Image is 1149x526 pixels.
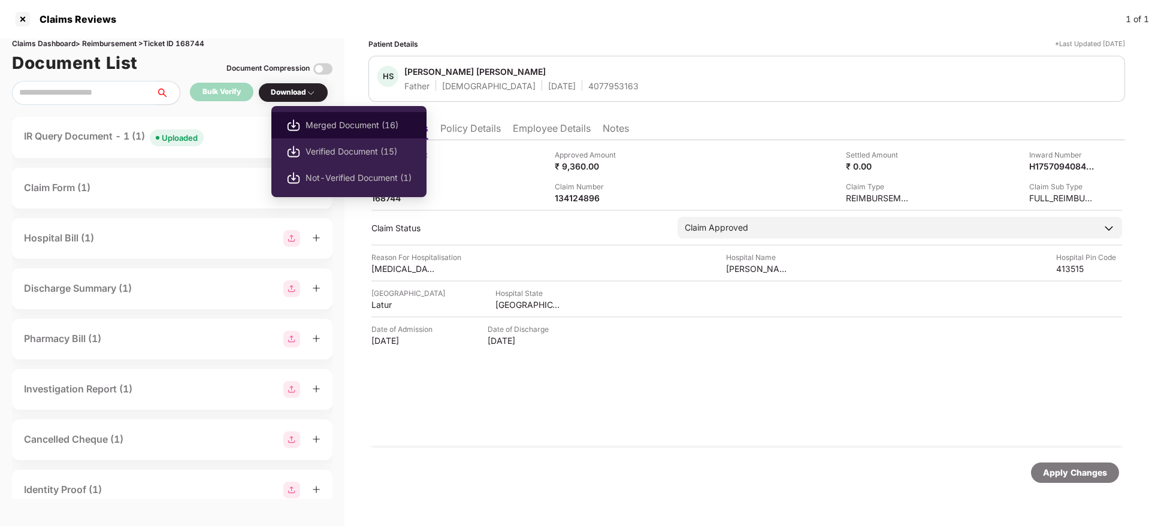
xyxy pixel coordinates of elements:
[1056,252,1122,263] div: Hospital Pin Code
[377,66,398,87] div: HS
[1043,466,1107,479] div: Apply Changes
[726,252,792,263] div: Hospital Name
[24,482,102,497] div: Identity Proof (1)
[371,252,461,263] div: Reason For Hospitalisation
[548,80,576,92] div: [DATE]
[588,80,639,92] div: 4077953163
[12,50,138,76] h1: Document List
[271,87,316,98] div: Download
[312,334,320,343] span: plus
[371,222,666,234] div: Claim Status
[312,435,320,443] span: plus
[24,331,101,346] div: Pharmacy Bill (1)
[603,122,629,140] li: Notes
[1029,181,1095,192] div: Claim Sub Type
[555,149,621,161] div: Approved Amount
[306,119,412,132] span: Merged Document (16)
[283,331,300,347] img: svg+xml;base64,PHN2ZyBpZD0iR3JvdXBfMjg4MTMiIGRhdGEtbmFtZT0iR3JvdXAgMjg4MTMiIHhtbG5zPSJodHRwOi8vd3...
[440,122,501,140] li: Policy Details
[1029,192,1095,204] div: FULL_REIMBURSEMENT
[555,161,621,172] div: ₹ 9,360.00
[312,385,320,393] span: plus
[283,431,300,448] img: svg+xml;base64,PHN2ZyBpZD0iR3JvdXBfMjg4MTMiIGRhdGEtbmFtZT0iR3JvdXAgMjg4MTMiIHhtbG5zPSJodHRwOi8vd3...
[313,59,332,78] img: svg+xml;base64,PHN2ZyBpZD0iVG9nZ2xlLTMyeDMyIiB4bWxucz0iaHR0cDovL3d3dy53My5vcmcvMjAwMC9zdmciIHdpZH...
[1056,263,1122,274] div: 413515
[404,80,430,92] div: Father
[1029,149,1095,161] div: Inward Number
[1055,38,1125,50] div: *Last Updated [DATE]
[286,171,301,185] img: svg+xml;base64,PHN2ZyBpZD0iRG93bmxvYWQtMjB4MjAiIHhtbG5zPSJodHRwOi8vd3d3LnczLm9yZy8yMDAwL3N2ZyIgd2...
[495,299,561,310] div: [GEOGRAPHIC_DATA]
[283,280,300,297] img: svg+xml;base64,PHN2ZyBpZD0iR3JvdXBfMjg4MTMiIGRhdGEtbmFtZT0iR3JvdXAgMjg4MTMiIHhtbG5zPSJodHRwOi8vd3...
[286,144,301,159] img: svg+xml;base64,PHN2ZyBpZD0iRG93bmxvYWQtMjB4MjAiIHhtbG5zPSJodHRwOi8vd3d3LnczLm9yZy8yMDAwL3N2ZyIgd2...
[488,324,554,335] div: Date of Discharge
[155,81,180,105] button: search
[312,284,320,292] span: plus
[306,88,316,98] img: svg+xml;base64,PHN2ZyBpZD0iRHJvcGRvd24tMzJ4MzIiIHhtbG5zPSJodHRwOi8vd3d3LnczLm9yZy8yMDAwL3N2ZyIgd2...
[283,381,300,398] img: svg+xml;base64,PHN2ZyBpZD0iR3JvdXBfMjg4MTMiIGRhdGEtbmFtZT0iR3JvdXAgMjg4MTMiIHhtbG5zPSJodHRwOi8vd3...
[685,221,748,234] div: Claim Approved
[32,13,116,25] div: Claims Reviews
[371,335,437,346] div: [DATE]
[371,299,437,310] div: Latur
[306,145,412,158] span: Verified Document (15)
[513,122,591,140] li: Employee Details
[404,66,546,77] div: [PERSON_NAME] [PERSON_NAME]
[1103,222,1115,234] img: downArrowIcon
[488,335,554,346] div: [DATE]
[24,281,132,296] div: Discharge Summary (1)
[371,263,437,274] div: [MEDICAL_DATA]
[286,118,301,132] img: svg+xml;base64,PHN2ZyBpZD0iRG93bmxvYWQtMjB4MjAiIHhtbG5zPSJodHRwOi8vd3d3LnczLm9yZy8yMDAwL3N2ZyIgd2...
[24,231,94,246] div: Hospital Bill (1)
[1126,13,1149,26] div: 1 of 1
[371,288,445,299] div: [GEOGRAPHIC_DATA]
[312,234,320,242] span: plus
[555,181,621,192] div: Claim Number
[846,181,912,192] div: Claim Type
[846,192,912,204] div: REIMBURSEMENT
[283,482,300,498] img: svg+xml;base64,PHN2ZyBpZD0iR3JvdXBfMjg4MTMiIGRhdGEtbmFtZT0iR3JvdXAgMjg4MTMiIHhtbG5zPSJodHRwOi8vd3...
[155,88,180,98] span: search
[24,432,123,447] div: Cancelled Cheque (1)
[371,324,437,335] div: Date of Admission
[1029,161,1095,172] div: H17570940841901149
[555,192,621,204] div: 134124896
[24,180,90,195] div: Claim Form (1)
[442,80,536,92] div: [DEMOGRAPHIC_DATA]
[202,86,241,98] div: Bulk Verify
[312,485,320,494] span: plus
[162,132,198,144] div: Uploaded
[24,382,132,397] div: Investigation Report (1)
[846,149,912,161] div: Settled Amount
[283,230,300,247] img: svg+xml;base64,PHN2ZyBpZD0iR3JvdXBfMjg4MTMiIGRhdGEtbmFtZT0iR3JvdXAgMjg4MTMiIHhtbG5zPSJodHRwOi8vd3...
[12,38,332,50] div: Claims Dashboard > Reimbursement > Ticket ID 168744
[726,263,792,274] div: [PERSON_NAME][GEOGRAPHIC_DATA] AND EMERGENCY CENTRE
[306,171,412,185] span: Not-Verified Document (1)
[368,38,418,50] div: Patient Details
[24,129,204,146] div: IR Query Document - 1 (1)
[226,63,310,74] div: Document Compression
[495,288,561,299] div: Hospital State
[846,161,912,172] div: ₹ 0.00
